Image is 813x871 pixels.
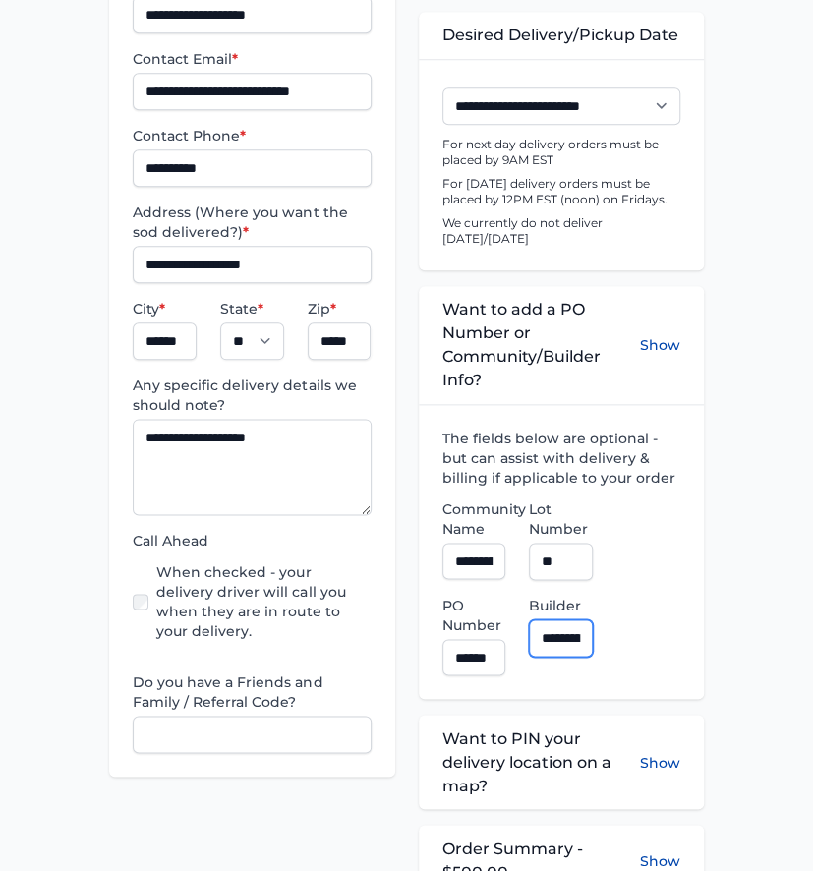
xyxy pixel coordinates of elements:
label: Any specific delivery details we should note? [133,376,371,415]
p: We currently do not deliver [DATE]/[DATE] [442,215,680,247]
label: The fields below are optional - but can assist with delivery & billing if applicable to your order [442,429,680,488]
span: Want to PIN your delivery location on a map? [442,726,640,797]
p: For [DATE] delivery orders must be placed by 12PM EST (noon) on Fridays. [442,176,680,207]
span: Want to add a PO Number or Community/Builder Info? [442,298,640,392]
label: Zip [308,299,372,319]
label: PO Number [442,596,506,635]
button: Show [640,298,680,392]
p: For next day delivery orders must be placed by 9AM EST [442,137,680,168]
label: City [133,299,197,319]
label: State [220,299,284,319]
label: Contact Phone [133,126,371,145]
label: Community Name [442,499,506,539]
label: When checked - your delivery driver will call you when they are in route to your delivery. [156,562,371,641]
label: Contact Email [133,49,371,69]
label: Do you have a Friends and Family / Referral Code? [133,672,371,712]
label: Lot Number [529,499,593,539]
button: Show [640,726,680,797]
div: Desired Delivery/Pickup Date [419,12,704,59]
label: Call Ahead [133,531,371,551]
label: Builder [529,596,593,615]
button: Show [640,850,680,870]
label: Address (Where you want the sod delivered?) [133,203,371,242]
